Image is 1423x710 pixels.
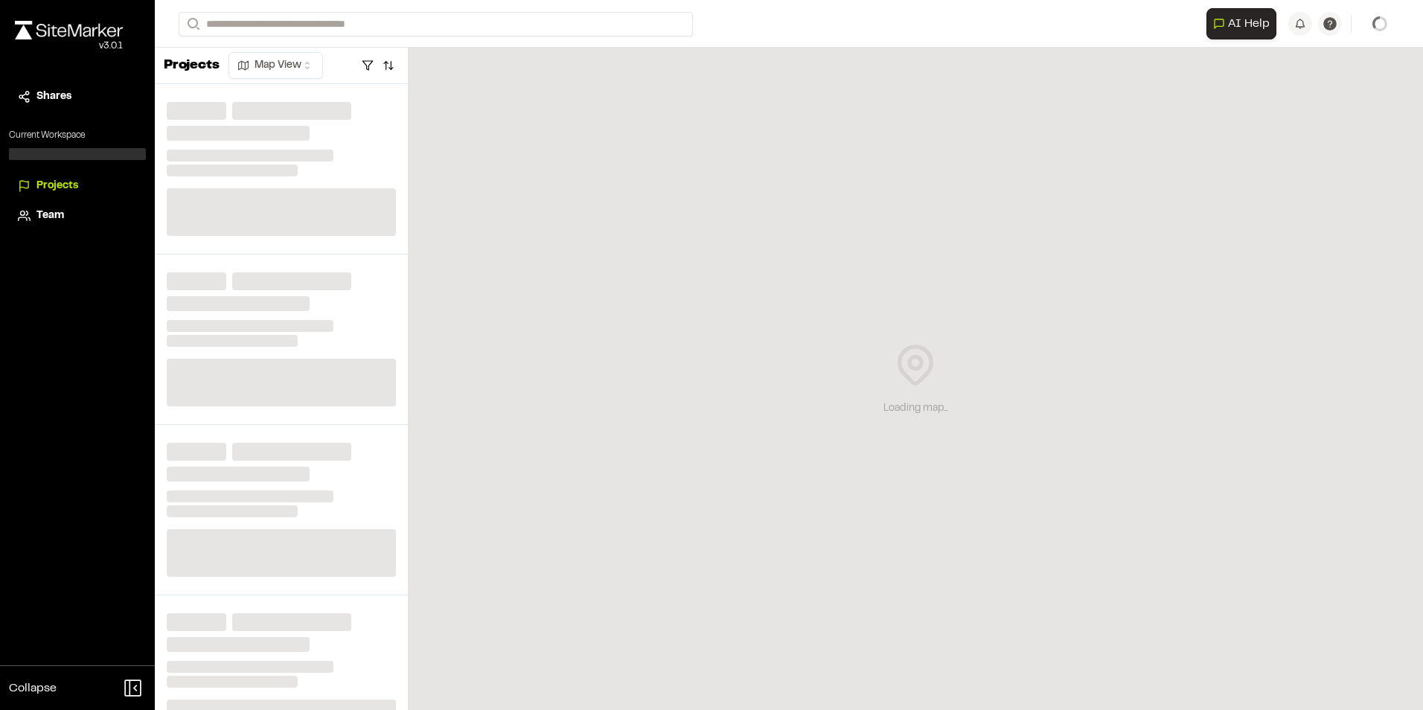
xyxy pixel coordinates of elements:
[1206,8,1276,39] button: Open AI Assistant
[1228,15,1270,33] span: AI Help
[36,208,64,224] span: Team
[179,12,205,36] button: Search
[18,178,137,194] a: Projects
[36,178,78,194] span: Projects
[36,89,71,105] span: Shares
[883,400,948,417] div: Loading map...
[18,89,137,105] a: Shares
[164,56,220,76] p: Projects
[9,129,146,142] p: Current Workspace
[9,679,57,697] span: Collapse
[18,208,137,224] a: Team
[1206,8,1282,39] div: Open AI Assistant
[15,21,123,39] img: rebrand.png
[15,39,123,53] div: Oh geez...please don't...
